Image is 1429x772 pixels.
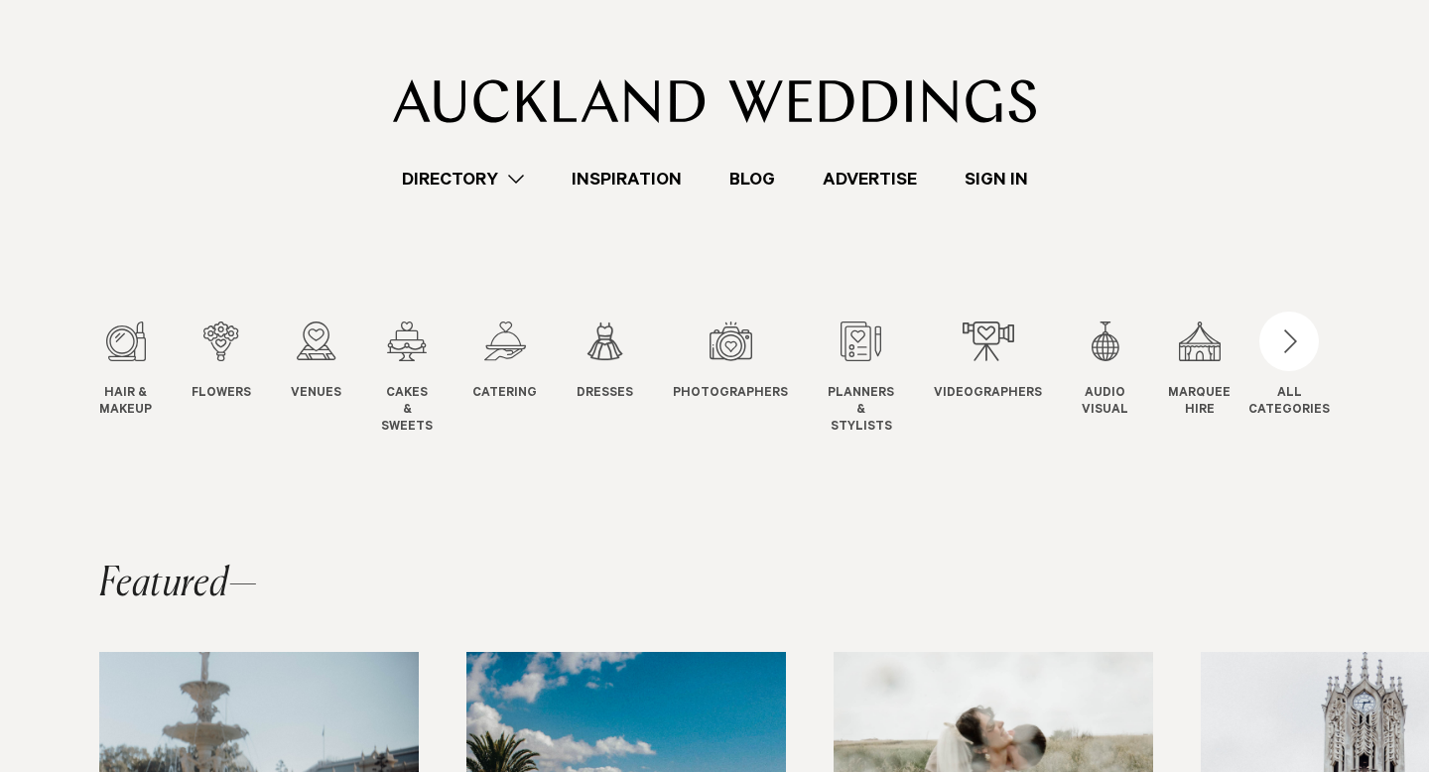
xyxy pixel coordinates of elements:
span: Marquee Hire [1168,386,1231,420]
swiper-slide: 1 / 12 [99,322,192,436]
h2: Featured [99,565,258,604]
a: Videographers [934,322,1042,403]
a: Sign In [941,166,1052,193]
span: Videographers [934,386,1042,403]
a: Cakes & Sweets [381,322,433,436]
swiper-slide: 5 / 12 [472,322,577,436]
span: Catering [472,386,537,403]
span: Venues [291,386,341,403]
a: Planners & Stylists [828,322,894,436]
a: Advertise [799,166,941,193]
div: ALL CATEGORIES [1248,386,1330,420]
a: Flowers [192,322,251,403]
span: Planners & Stylists [828,386,894,436]
span: Audio Visual [1082,386,1128,420]
img: Auckland Weddings Logo [393,79,1037,123]
a: Catering [472,322,537,403]
a: Blog [706,166,799,193]
swiper-slide: 7 / 12 [673,322,828,436]
a: Directory [378,166,548,193]
swiper-slide: 10 / 12 [1082,322,1168,436]
span: Dresses [577,386,633,403]
a: Marquee Hire [1168,322,1231,420]
span: Photographers [673,386,788,403]
swiper-slide: 2 / 12 [192,322,291,436]
swiper-slide: 3 / 12 [291,322,381,436]
a: Inspiration [548,166,706,193]
swiper-slide: 9 / 12 [934,322,1082,436]
swiper-slide: 4 / 12 [381,322,472,436]
swiper-slide: 8 / 12 [828,322,934,436]
a: Photographers [673,322,788,403]
swiper-slide: 11 / 12 [1168,322,1270,436]
a: Venues [291,322,341,403]
span: Flowers [192,386,251,403]
swiper-slide: 6 / 12 [577,322,673,436]
button: ALLCATEGORIES [1248,322,1330,415]
a: Hair & Makeup [99,322,152,420]
span: Hair & Makeup [99,386,152,420]
span: Cakes & Sweets [381,386,433,436]
a: Audio Visual [1082,322,1128,420]
a: Dresses [577,322,633,403]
